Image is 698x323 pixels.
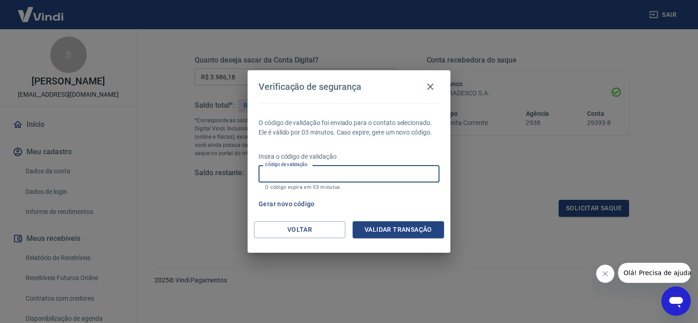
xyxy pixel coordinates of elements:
[259,118,439,137] p: O código de validação foi enviado para o contato selecionado. Ele é válido por 03 minutos. Caso e...
[259,152,439,161] p: Insira o código de validação
[259,81,361,92] h4: Verificação de segurança
[5,6,77,14] span: Olá! Precisa de ajuda?
[596,265,614,283] iframe: Fechar mensagem
[265,161,307,168] label: Código de validação
[353,221,444,238] button: Validar transação
[255,196,318,213] button: Gerar novo código
[265,184,433,190] p: O código expira em 03 minutos.
[618,263,691,283] iframe: Mensagem da empresa
[661,287,691,316] iframe: Botão para abrir a janela de mensagens
[254,221,345,238] button: Voltar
